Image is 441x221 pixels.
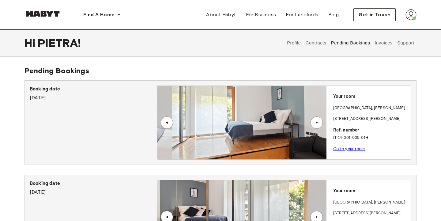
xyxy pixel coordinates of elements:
[38,36,81,49] span: PIETRA !
[333,188,409,195] p: Your room
[328,11,339,18] span: Blog
[83,11,115,18] span: Find A Home
[333,210,409,216] p: [STREET_ADDRESS][PERSON_NAME]
[333,200,405,206] p: [GEOGRAPHIC_DATA] , [PERSON_NAME]
[281,9,323,21] a: For Landlords
[396,29,415,56] button: Support
[353,8,396,21] button: Get in Touch
[30,86,157,101] div: [DATE]
[333,127,409,134] p: Ref. number
[206,11,236,18] span: About Habyt
[314,121,320,124] div: ▲
[30,180,157,187] p: Booking date
[24,66,89,75] span: Pending Bookings
[241,9,281,21] a: For Business
[333,105,405,111] p: [GEOGRAPHIC_DATA] , [PERSON_NAME]
[286,29,302,56] button: Profile
[333,116,409,122] p: [STREET_ADDRESS][PERSON_NAME]
[330,29,371,56] button: Pending Bookings
[164,215,170,219] div: ▲
[305,29,327,56] button: Contracts
[285,29,417,56] div: user profile tabs
[24,11,61,17] img: Habyt
[333,93,409,100] p: Your room
[333,147,365,151] a: Go to your room
[24,36,38,49] span: Hi
[374,29,393,56] button: Invoices
[201,9,241,21] a: About Habyt
[405,9,417,20] img: avatar
[246,11,276,18] span: For Business
[323,9,344,21] a: Blog
[30,86,157,93] p: Booking date
[333,135,409,141] p: IT-14-001-005-01H
[78,9,126,21] button: Find A Home
[164,121,170,124] div: ▲
[30,180,157,196] div: [DATE]
[172,86,341,159] img: Image of the room
[359,11,390,18] span: Get in Touch
[314,215,320,219] div: ▲
[286,11,318,18] span: For Landlords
